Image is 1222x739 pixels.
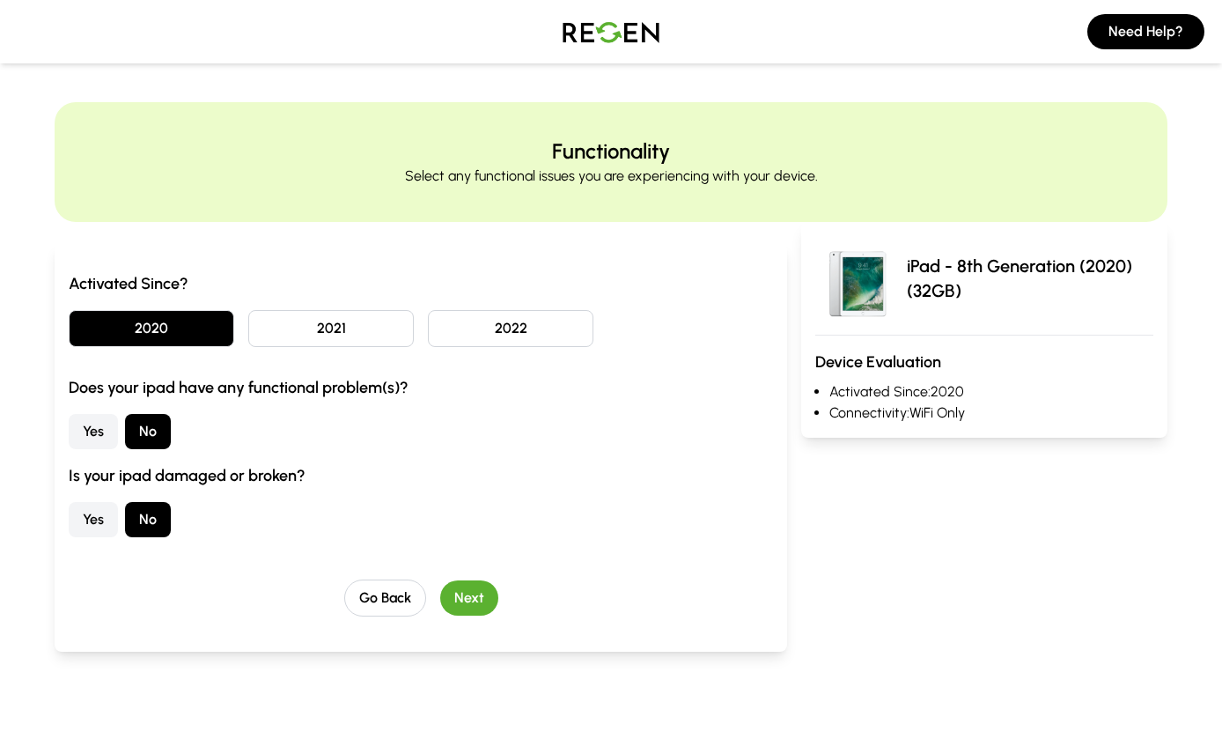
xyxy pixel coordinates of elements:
h3: Device Evaluation [815,350,1153,374]
button: No [125,414,171,449]
h3: Is your ipad damaged or broken? [69,463,773,488]
h2: Functionality [552,137,670,166]
button: Yes [69,414,118,449]
img: Logo [549,7,673,56]
button: 2022 [428,310,593,347]
button: Need Help? [1087,14,1204,49]
button: Yes [69,502,118,537]
li: Activated Since: 2020 [829,381,1153,403]
p: Select any functional issues you are experiencing with your device. [405,166,818,187]
button: 2020 [69,310,234,347]
button: No [125,502,171,537]
img: iPad - 8th Generation (2020) [815,236,900,321]
button: 2021 [248,310,414,347]
button: Next [440,580,498,616]
h3: Does your ipad have any functional problem(s)? [69,375,773,400]
button: Go Back [344,580,426,617]
li: Connectivity: WiFi Only [829,403,1153,424]
p: iPad - 8th Generation (2020) (32GB) [907,254,1153,303]
h3: Activated Since? [69,271,773,296]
